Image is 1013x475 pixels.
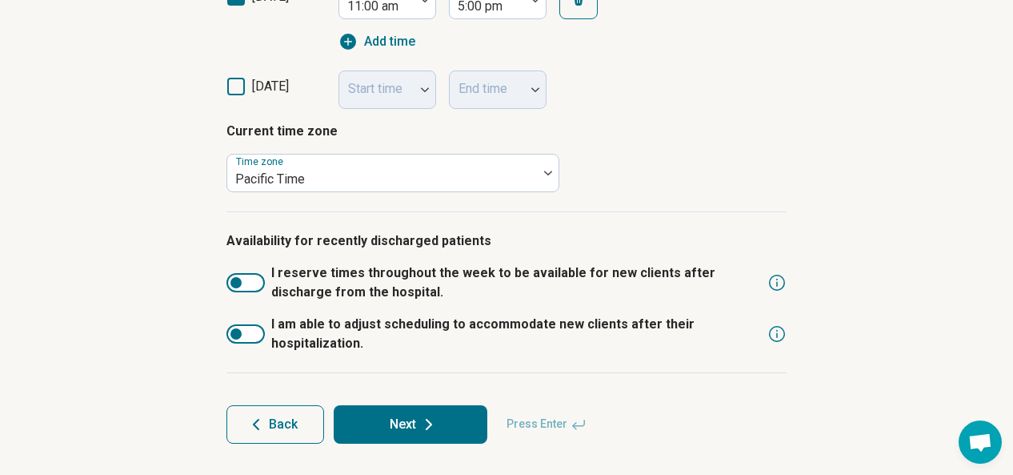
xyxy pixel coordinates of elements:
span: I am able to adjust scheduling to accommodate new clients after their hospitalization. [271,315,761,353]
button: Back [226,405,324,444]
div: Open chat [959,421,1002,464]
label: Time zone [236,156,286,167]
span: Add time [364,32,415,51]
button: Add time [338,32,415,51]
span: I reserve times throughout the week to be available for new clients after discharge from the hosp... [271,264,761,302]
span: [DATE] [252,78,289,94]
span: Press Enter [497,405,596,444]
p: Availability for recently discharged patients [226,231,787,251]
button: Next [334,405,487,444]
span: Back [269,418,298,431]
p: Current time zone [226,122,787,141]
